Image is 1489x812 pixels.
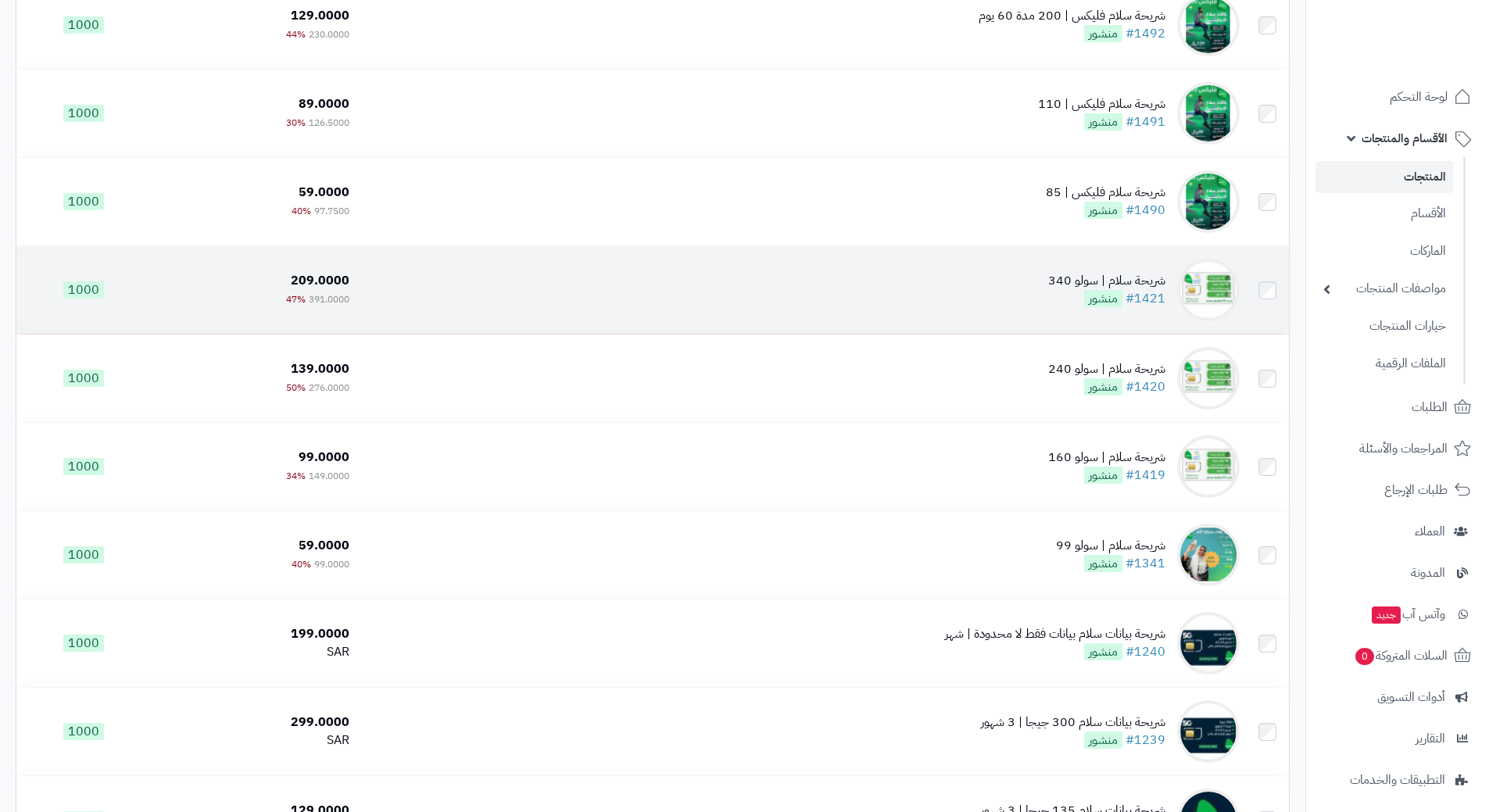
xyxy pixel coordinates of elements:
div: شريحة سلام | سولو 160 [1048,449,1165,467]
span: 126.5000 [309,116,349,130]
a: #1341 [1126,554,1165,573]
div: 199.0000 [156,625,349,643]
a: مواصفات المنتجات [1315,272,1454,306]
a: وآتس آبجديد [1315,596,1480,633]
a: الماركات [1315,234,1454,268]
a: خيارات المنتجات [1315,309,1454,343]
span: التطبيقات والخدمات [1350,769,1445,791]
span: منشور [1084,378,1122,395]
div: شريحة بيانات سلام بيانات فقط لا محدودة | شهر [945,625,1165,643]
img: شريحة سلام | سولو 160 [1177,435,1240,498]
a: السلات المتروكة0 [1315,637,1480,674]
a: #1492 [1126,24,1165,43]
span: 391.0000 [309,292,349,306]
span: منشور [1084,643,1122,660]
span: 97.7500 [314,204,349,218]
span: منشور [1084,202,1122,219]
span: 34% [286,469,306,483]
a: المراجعات والأسئلة [1315,430,1480,467]
span: منشور [1084,290,1122,307]
span: 1000 [63,16,104,34]
div: شريحة بيانات سلام 300 جيجا | 3 شهور [981,714,1165,732]
span: 99.0000 [299,448,349,467]
span: منشور [1084,732,1122,749]
div: SAR [156,643,349,661]
div: 299.0000 [156,714,349,732]
span: 276.0000 [309,381,349,395]
span: وآتس آب [1370,603,1445,625]
span: 30% [286,116,306,130]
div: شريحة سلام فليكس | 110 [1038,95,1165,113]
span: 50% [286,381,306,395]
img: شريحة سلام | سولو 340 [1177,259,1240,321]
span: التقارير [1416,728,1445,749]
span: جديد [1372,606,1401,624]
img: شريحة سلام فليكس | 85 [1177,170,1240,233]
img: شريحة سلام | سولو 99 [1177,524,1240,586]
span: 40% [292,204,311,218]
span: المراجعات والأسئلة [1359,438,1448,460]
span: منشور [1084,467,1122,484]
a: الطلبات [1315,388,1480,426]
a: أدوات التسويق [1315,678,1480,716]
img: شريحة بيانات سلام 300 جيجا | 3 شهور [1177,700,1240,763]
a: لوحة التحكم [1315,78,1480,116]
span: 89.0000 [299,95,349,113]
a: الأقسام [1315,197,1454,231]
div: شريحة سلام | سولو 99 [1056,537,1165,555]
img: شريحة سلام فليكس | 110 [1177,82,1240,145]
img: logo-2.png [1383,42,1474,75]
span: الأقسام والمنتجات [1362,127,1448,149]
a: #1491 [1126,113,1165,131]
span: منشور [1084,113,1122,131]
span: السلات المتروكة [1354,645,1448,667]
span: منشور [1084,25,1122,42]
span: 47% [286,292,306,306]
a: #1420 [1126,377,1165,396]
span: 1000 [63,723,104,740]
span: 129.0000 [291,6,349,25]
span: 99.0000 [314,557,349,571]
a: #1239 [1126,731,1165,749]
a: #1419 [1126,466,1165,485]
span: 1000 [63,193,104,210]
span: 44% [286,27,306,41]
a: العملاء [1315,513,1480,550]
span: 149.0000 [309,469,349,483]
span: العملاء [1415,520,1445,542]
span: 1000 [63,546,104,563]
span: 59.0000 [299,183,349,202]
img: شريحة بيانات سلام بيانات فقط لا محدودة | شهر [1177,612,1240,674]
span: 209.0000 [291,271,349,290]
div: شريحة سلام | سولو 240 [1048,360,1165,378]
a: التقارير [1315,720,1480,757]
a: #1421 [1126,289,1165,308]
span: منشور [1084,555,1122,572]
span: أدوات التسويق [1377,686,1445,708]
span: 1000 [63,635,104,652]
span: 1000 [63,281,104,299]
span: 0 [1355,648,1374,665]
span: 230.0000 [309,27,349,41]
a: المنتجات [1315,161,1454,193]
img: شريحة سلام | سولو 240 [1177,347,1240,410]
span: لوحة التحكم [1390,86,1448,108]
span: طلبات الإرجاع [1384,479,1448,501]
span: 139.0000 [291,359,349,378]
span: 1000 [63,370,104,387]
a: المدونة [1315,554,1480,592]
a: الملفات الرقمية [1315,347,1454,381]
a: طلبات الإرجاع [1315,471,1480,509]
a: #1240 [1126,642,1165,661]
span: 40% [292,557,311,571]
a: التطبيقات والخدمات [1315,761,1480,799]
span: 1000 [63,105,104,122]
a: #1490 [1126,201,1165,220]
div: شريحة سلام فليكس | 200 مدة 60 يوم [979,7,1165,25]
span: 1000 [63,458,104,475]
div: شريحة سلام | سولو 340 [1048,272,1165,290]
span: الطلبات [1412,396,1448,418]
span: المدونة [1411,562,1445,584]
div: شريحة سلام فليكس | 85 [1046,184,1165,202]
div: SAR [156,732,349,749]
